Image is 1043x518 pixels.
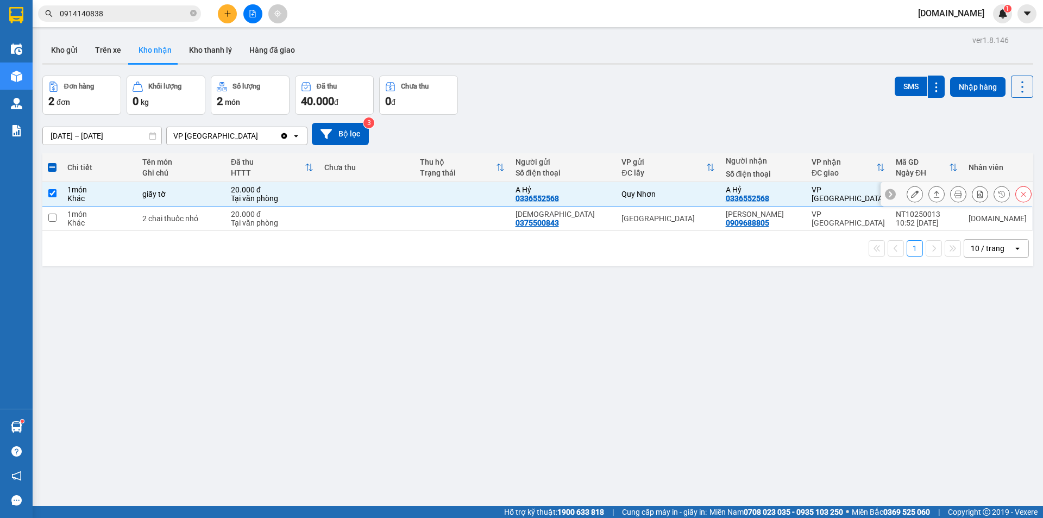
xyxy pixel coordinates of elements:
button: Hàng đã giao [241,37,304,63]
button: Đã thu40.000đ [295,76,374,115]
span: đ [391,98,395,107]
div: 20.000 đ [231,210,313,219]
div: VP [GEOGRAPHIC_DATA] [812,185,885,203]
svg: open [1013,244,1022,253]
button: SMS [895,77,927,96]
svg: Clear value [280,132,288,140]
svg: open [292,132,300,140]
div: Đã thu [317,83,337,90]
span: aim [274,10,281,17]
span: question-circle [11,446,22,457]
div: 0336552568 [726,194,769,203]
button: Đơn hàng2đơn [42,76,121,115]
div: 10:52 [DATE] [896,219,958,227]
img: icon-new-feature [998,9,1008,18]
span: kg [141,98,149,107]
div: ly.bb [969,214,1027,223]
div: Tại văn phòng [231,194,313,203]
span: notification [11,471,22,481]
th: Toggle SortBy [225,153,319,182]
input: Selected VP Tuy Hòa. [259,130,260,141]
div: Ngày ĐH [896,168,949,177]
div: [GEOGRAPHIC_DATA] [621,214,714,223]
div: 0375500843 [516,219,559,227]
button: Trên xe [86,37,130,63]
span: caret-down [1022,9,1032,18]
span: plus [224,10,231,17]
span: 40.000 [301,95,334,108]
span: 2 [48,95,54,108]
div: Đã thu [231,158,305,166]
div: Người nhận [726,157,801,165]
div: Số điện thoại [726,170,801,178]
div: Khác [67,219,131,227]
div: ĐC lấy [621,168,706,177]
div: A Hỷ [516,185,611,194]
span: ⚪️ [846,510,849,514]
th: Toggle SortBy [806,153,890,182]
button: Nhập hàng [950,77,1006,97]
div: Chưa thu [324,163,409,172]
span: món [225,98,240,107]
button: Khối lượng0kg [127,76,205,115]
div: 1 món [67,185,131,194]
span: đ [334,98,338,107]
button: 1 [907,240,923,257]
img: warehouse-icon [11,421,22,433]
div: VP [GEOGRAPHIC_DATA] [812,210,885,227]
th: Toggle SortBy [414,153,510,182]
div: Sâm [516,210,611,219]
img: logo-vxr [9,7,23,23]
div: A Hỷ [726,185,801,194]
sup: 1 [1004,5,1011,13]
span: 0 [385,95,391,108]
div: Khối lượng [148,83,181,90]
div: Sửa đơn hàng [907,186,923,202]
div: Chưa thu [401,83,429,90]
div: HTTT [231,168,305,177]
div: Thu hộ [420,158,496,166]
div: VP gửi [621,158,706,166]
span: 1 [1006,5,1009,13]
input: Tìm tên, số ĐT hoặc mã đơn [60,8,188,20]
img: warehouse-icon [11,71,22,82]
div: Quy Nhơn [621,190,714,198]
strong: 1900 633 818 [557,508,604,516]
div: Chi tiết [67,163,131,172]
span: message [11,495,22,505]
button: Số lượng2món [211,76,290,115]
span: [DOMAIN_NAME] [909,7,993,20]
span: 2 [217,95,223,108]
div: Số lượng [233,83,260,90]
button: Kho thanh lý [180,37,241,63]
div: 2 chai thuốc nhỏ [142,214,220,223]
span: | [938,506,940,518]
div: NT10250013 [896,210,958,219]
span: Hỗ trợ kỹ thuật: [504,506,604,518]
div: Khác [67,194,131,203]
div: Số điện thoại [516,168,611,177]
div: VP [GEOGRAPHIC_DATA] [173,130,258,141]
div: Giao hàng [928,186,945,202]
img: warehouse-icon [11,98,22,109]
span: close-circle [190,9,197,19]
button: Bộ lọc [312,123,369,145]
button: Chưa thu0đ [379,76,458,115]
img: warehouse-icon [11,43,22,55]
strong: 0369 525 060 [883,508,930,516]
input: Select a date range. [43,127,161,145]
span: | [612,506,614,518]
span: file-add [249,10,256,17]
div: Tên món [142,158,220,166]
div: giấy tờ [142,190,220,198]
div: 1 món [67,210,131,219]
div: Nhân viên [969,163,1027,172]
button: file-add [243,4,262,23]
sup: 1 [21,420,24,423]
div: 0909688805 [726,219,769,227]
button: Kho nhận [130,37,180,63]
th: Toggle SortBy [616,153,720,182]
th: Toggle SortBy [890,153,963,182]
div: Người gửi [516,158,611,166]
div: Đơn hàng [64,83,94,90]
